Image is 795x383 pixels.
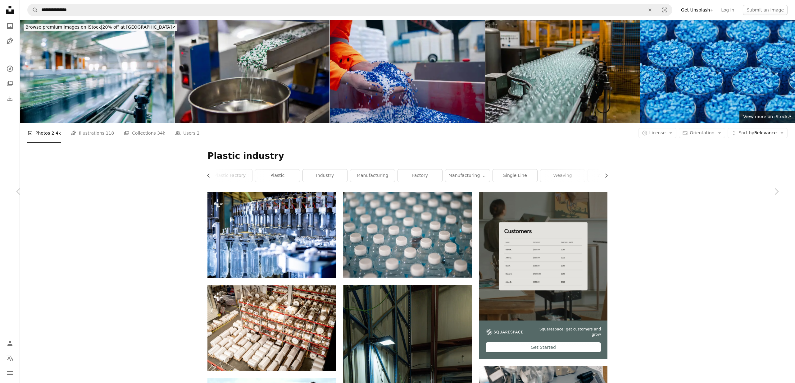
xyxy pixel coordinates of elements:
[398,169,442,182] a: factory
[649,130,666,135] span: License
[479,192,607,359] a: Squarespace: get customers and growGet Started
[207,325,336,331] a: Many rolled polyethylene film units on shelves and racks inside warehouse of large modern factory
[4,367,16,379] button: Menu
[106,130,114,136] span: 118
[728,128,788,138] button: Sort byRelevance
[739,111,795,123] a: View more on iStock↗
[486,342,601,352] div: Get Started
[157,130,165,136] span: 34k
[207,169,214,182] button: scroll list to the left
[207,150,607,162] h1: Plastic industry
[124,123,165,143] a: Collections 34k
[743,5,788,15] button: Submit an image
[197,130,200,136] span: 2
[657,4,672,16] button: Visual search
[343,192,471,278] img: white plastic bottle lot
[330,20,485,123] img: Plastic granules are poured from the hand
[486,329,523,335] img: file-1747939142011-51e5cc87e3c9
[445,169,490,182] a: manufacturing equipment
[738,130,754,135] span: Sort by
[175,123,200,143] a: Users 2
[71,123,114,143] a: Illustrations 118
[20,20,181,35] a: Browse premium images on iStock|20% off at [GEOGRAPHIC_DATA]↗
[20,20,175,123] img: motion blurred fast moving water bottles at Mineral water Factory production line at finishing li...
[643,4,657,16] button: Clear
[738,130,777,136] span: Relevance
[530,327,601,337] span: Squarespace: get customers and grow
[4,92,16,105] a: Download History
[717,5,738,15] a: Log in
[28,4,38,16] button: Search Unsplash
[27,4,672,16] form: Find visuals sitewide
[207,232,336,238] a: Automatic filling machine pours water into plastic PET bottles at modern beverage plant
[4,62,16,75] a: Explore
[25,25,175,30] span: 20% off at [GEOGRAPHIC_DATA] ↗
[679,128,725,138] button: Orientation
[638,128,677,138] button: License
[4,77,16,90] a: Collections
[540,169,585,182] a: weaving
[758,162,795,221] a: Next
[4,352,16,364] button: Language
[303,169,347,182] a: industry
[677,5,717,15] a: Get Unsplash+
[479,192,607,321] img: file-1747939376688-baf9a4a454ffimage
[4,20,16,32] a: Photos
[343,232,471,238] a: white plastic bottle lot
[255,169,300,182] a: plastic
[207,192,336,278] img: Automatic filling machine pours water into plastic PET bottles at modern beverage plant
[207,285,336,371] img: Many rolled polyethylene film units on shelves and racks inside warehouse of large modern factory
[690,130,714,135] span: Orientation
[175,20,330,123] img: Metal detector and separator
[640,20,795,123] img: Grid of glasses filled with blue plastic polypropylene granules, masterbatch polymer grain, with ...
[588,169,632,182] a: white color
[208,169,252,182] a: plastic factory
[350,169,395,182] a: manufacturing
[743,114,791,119] span: View more on iStock ↗
[493,169,537,182] a: single line
[4,337,16,349] a: Log in / Sign up
[601,169,607,182] button: scroll list to the right
[25,25,102,30] span: Browse premium images on iStock |
[485,20,640,123] img: Production line for juice bottling
[4,35,16,47] a: Illustrations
